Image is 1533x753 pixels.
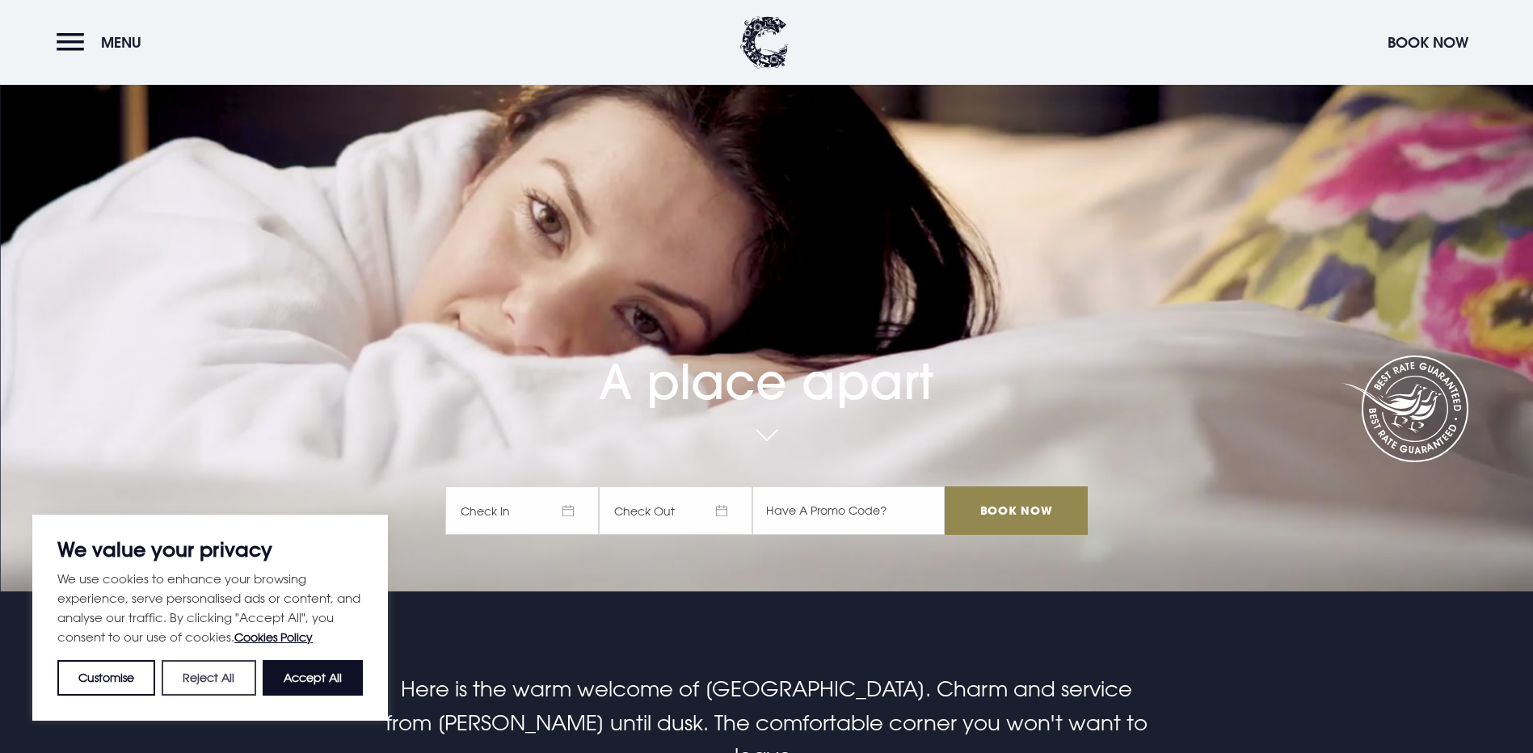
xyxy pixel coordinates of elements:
[599,486,752,535] span: Check Out
[945,486,1087,535] input: Book Now
[57,25,150,60] button: Menu
[57,540,363,559] p: We value your privacy
[263,660,363,696] button: Accept All
[32,515,388,721] div: We value your privacy
[57,660,155,696] button: Customise
[57,569,363,647] p: We use cookies to enhance your browsing experience, serve personalised ads or content, and analys...
[1379,25,1476,60] button: Book Now
[234,630,313,644] a: Cookies Policy
[445,486,599,535] span: Check In
[162,660,255,696] button: Reject All
[752,486,945,535] input: Have A Promo Code?
[445,307,1087,410] h1: A place apart
[101,33,141,52] span: Menu
[740,16,789,69] img: Clandeboye Lodge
